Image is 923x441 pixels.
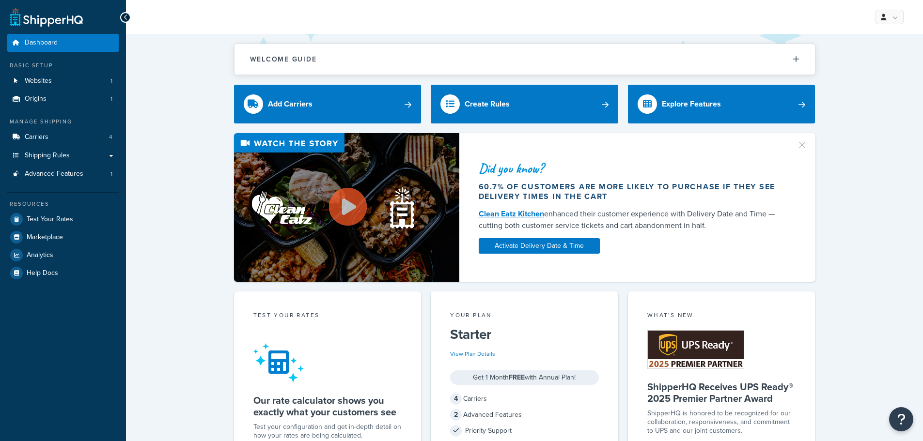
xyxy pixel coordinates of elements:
span: 1 [110,77,112,85]
a: Clean Eatz Kitchen [479,208,544,219]
span: Advanced Features [25,170,83,178]
li: Carriers [7,128,119,146]
a: Test Your Rates [7,211,119,228]
div: enhanced their customer experience with Delivery Date and Time — cutting both customer service ti... [479,208,785,231]
div: Priority Support [450,424,599,438]
span: Marketplace [27,233,63,242]
div: Your Plan [450,311,599,322]
span: Shipping Rules [25,152,70,160]
span: 4 [450,393,462,405]
h5: ShipperHQ Receives UPS Ready® 2025 Premier Partner Award [647,381,796,404]
span: Origins [25,95,47,103]
a: Create Rules [431,85,618,123]
span: Help Docs [27,269,58,277]
div: Get 1 Month with Annual Plan! [450,370,599,385]
span: 2 [450,409,462,421]
div: Basic Setup [7,61,119,70]
div: 60.7% of customers are more likely to purchase if they see delivery times in the cart [479,182,785,201]
a: Dashboard [7,34,119,52]
a: Add Carriers [234,85,422,123]
span: Analytics [27,251,53,259]
span: 1 [110,170,112,178]
a: Help Docs [7,264,119,282]
a: Analytics [7,246,119,264]
p: ShipperHQ is honored to be recognized for our collaboration, responsiveness, and commitment to UP... [647,409,796,435]
a: Shipping Rules [7,147,119,165]
a: Marketplace [7,228,119,246]
span: 4 [109,133,112,141]
div: Resources [7,200,119,208]
strong: FREE [509,372,525,382]
div: Create Rules [465,97,510,111]
div: Advanced Features [450,408,599,422]
li: Advanced Features [7,165,119,183]
button: Welcome Guide [235,44,815,75]
span: Test Your Rates [27,215,73,224]
span: Dashboard [25,39,58,47]
span: Carriers [25,133,48,141]
li: Websites [7,72,119,90]
div: What's New [647,311,796,322]
li: Origins [7,90,119,108]
a: Origins1 [7,90,119,108]
h5: Our rate calculator shows you exactly what your customers see [253,395,402,418]
span: Websites [25,77,52,85]
img: Video thumbnail [234,133,459,282]
span: 1 [110,95,112,103]
div: Test your rates [253,311,402,322]
a: Advanced Features1 [7,165,119,183]
button: Open Resource Center [889,407,913,431]
div: Did you know? [479,162,785,175]
div: Manage Shipping [7,118,119,126]
a: View Plan Details [450,350,495,358]
div: Test your configuration and get in-depth detail on how your rates are being calculated. [253,423,402,440]
a: Activate Delivery Date & Time [479,238,600,254]
div: Explore Features [662,97,721,111]
a: Carriers4 [7,128,119,146]
a: Explore Features [628,85,815,123]
div: Add Carriers [268,97,313,111]
div: Carriers [450,392,599,406]
a: Websites1 [7,72,119,90]
h2: Welcome Guide [250,56,317,63]
h5: Starter [450,327,599,342]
